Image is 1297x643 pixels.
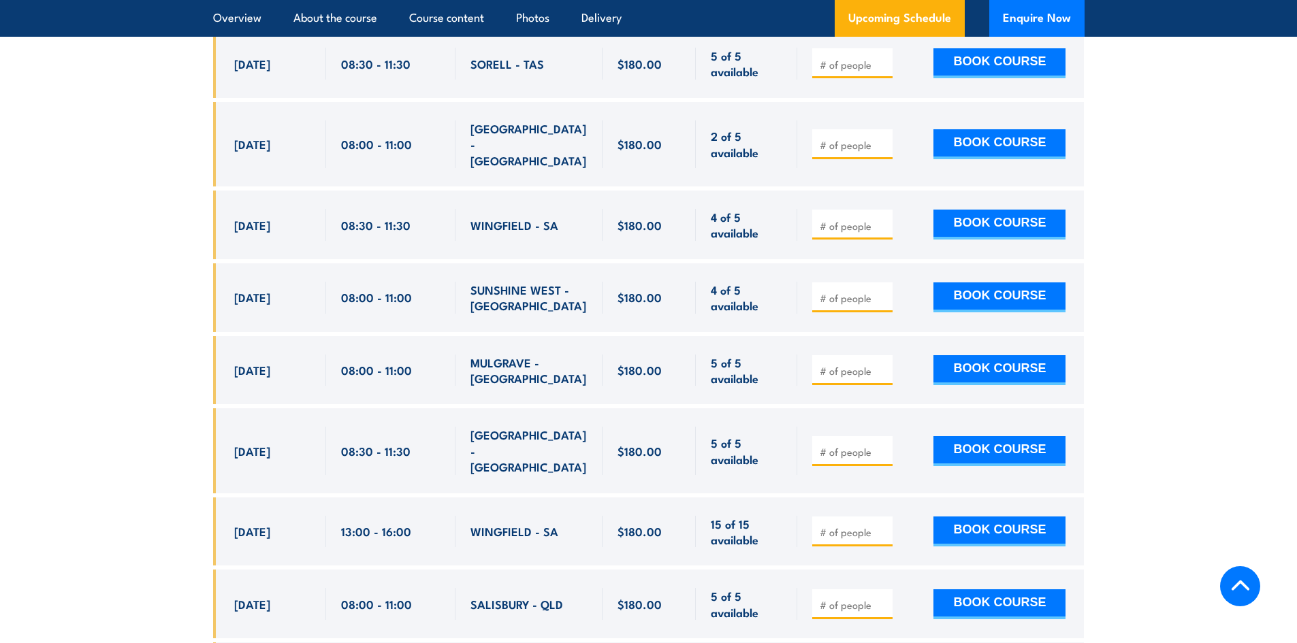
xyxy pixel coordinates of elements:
input: # of people [820,445,888,459]
span: [DATE] [234,56,270,71]
span: [GEOGRAPHIC_DATA] - [GEOGRAPHIC_DATA] [470,427,588,474]
span: 15 of 15 available [711,516,782,548]
span: 5 of 5 available [711,435,782,467]
button: BOOK COURSE [933,210,1066,240]
span: [DATE] [234,217,270,233]
span: [DATE] [234,362,270,378]
span: $180.00 [618,523,662,539]
span: 5 of 5 available [711,355,782,386]
span: $180.00 [618,136,662,152]
span: 4 of 5 available [711,282,782,314]
span: [DATE] [234,443,270,459]
span: 08:30 - 11:30 [341,56,411,71]
button: BOOK COURSE [933,589,1066,619]
span: [GEOGRAPHIC_DATA] - [GEOGRAPHIC_DATA] [470,120,588,168]
span: 5 of 5 available [711,588,782,620]
input: # of people [820,364,888,378]
input: # of people [820,219,888,233]
span: 08:00 - 11:00 [341,136,412,152]
span: $180.00 [618,362,662,378]
span: $180.00 [618,596,662,612]
span: $180.00 [618,443,662,459]
span: 4 of 5 available [711,209,782,241]
span: 5 of 5 available [711,48,782,80]
button: BOOK COURSE [933,282,1066,312]
button: BOOK COURSE [933,48,1066,78]
input: # of people [820,58,888,71]
span: SORELL - TAS [470,56,544,71]
span: 08:30 - 11:30 [341,217,411,233]
span: [DATE] [234,523,270,539]
button: BOOK COURSE [933,516,1066,546]
input: # of people [820,138,888,152]
span: [DATE] [234,136,270,152]
span: $180.00 [618,56,662,71]
button: BOOK COURSE [933,436,1066,466]
span: SUNSHINE WEST - [GEOGRAPHIC_DATA] [470,282,588,314]
span: SALISBURY - QLD [470,596,563,612]
input: # of people [820,598,888,612]
span: 08:00 - 11:00 [341,596,412,612]
span: WINGFIELD - SA [470,217,558,233]
span: [DATE] [234,289,270,305]
span: $180.00 [618,289,662,305]
button: BOOK COURSE [933,129,1066,159]
input: # of people [820,291,888,305]
span: [DATE] [234,596,270,612]
span: 13:00 - 16:00 [341,523,411,539]
span: 2 of 5 available [711,128,782,160]
span: $180.00 [618,217,662,233]
button: BOOK COURSE [933,355,1066,385]
span: 08:00 - 11:00 [341,362,412,378]
span: 08:00 - 11:00 [341,289,412,305]
span: MULGRAVE - [GEOGRAPHIC_DATA] [470,355,588,386]
span: WINGFIELD - SA [470,523,558,539]
input: # of people [820,525,888,539]
span: 08:30 - 11:30 [341,443,411,459]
